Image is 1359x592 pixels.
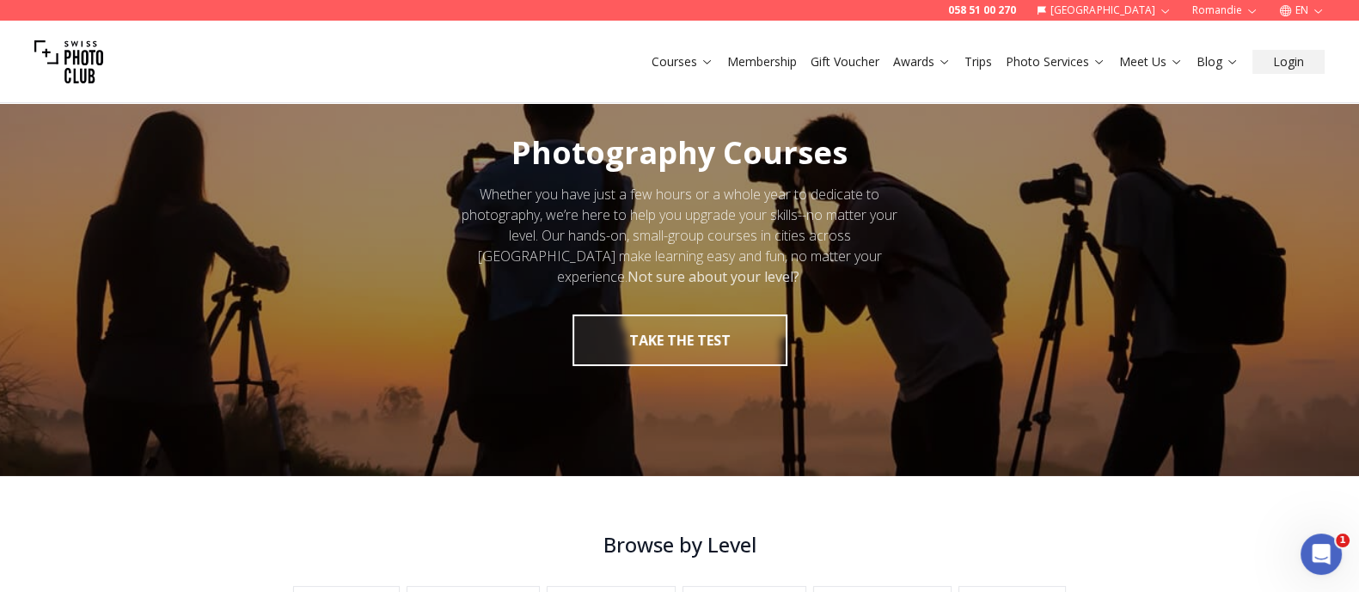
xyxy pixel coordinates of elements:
strong: Not sure about your level? [627,267,799,286]
span: Photography Courses [511,131,848,174]
h3: Browse by Level [254,531,1106,558]
a: Trips [964,53,992,70]
button: Blog [1190,50,1246,74]
a: Photo Services [1006,53,1105,70]
a: Blog [1197,53,1239,70]
a: Awards [893,53,951,70]
button: take the test [572,314,787,366]
button: Membership [720,50,804,74]
span: 1 [1336,534,1350,547]
button: Login [1252,50,1325,74]
button: Meet Us [1112,50,1190,74]
div: Whether you have just a few hours or a whole year to dedicate to photography, we’re here to help ... [446,184,914,287]
button: Courses [645,50,720,74]
a: Courses [652,53,713,70]
img: Swiss photo club [34,27,103,96]
a: Membership [727,53,797,70]
a: Meet Us [1119,53,1183,70]
button: Photo Services [999,50,1112,74]
a: 058 51 00 270 [948,3,1016,17]
iframe: Intercom live chat [1301,534,1342,575]
button: Trips [958,50,999,74]
button: Awards [886,50,958,74]
button: Gift Voucher [804,50,886,74]
a: Gift Voucher [811,53,879,70]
